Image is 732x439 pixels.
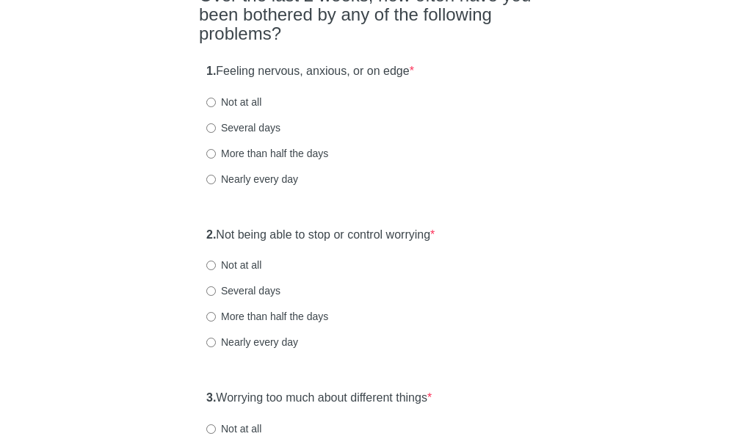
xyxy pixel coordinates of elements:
[206,338,216,347] input: Nearly every day
[206,258,261,272] label: Not at all
[206,335,298,349] label: Nearly every day
[206,146,328,161] label: More than half the days
[206,227,435,244] label: Not being able to stop or control worrying
[206,95,261,109] label: Not at all
[206,120,280,135] label: Several days
[206,283,280,298] label: Several days
[206,421,261,436] label: Not at all
[206,286,216,296] input: Several days
[206,261,216,270] input: Not at all
[206,228,216,241] strong: 2.
[206,391,216,404] strong: 3.
[206,312,216,322] input: More than half the days
[206,149,216,159] input: More than half the days
[206,172,298,186] label: Nearly every day
[206,63,414,80] label: Feeling nervous, anxious, or on edge
[206,98,216,107] input: Not at all
[206,424,216,434] input: Not at all
[206,309,328,324] label: More than half the days
[206,175,216,184] input: Nearly every day
[206,123,216,133] input: Several days
[206,65,216,77] strong: 1.
[206,390,432,407] label: Worrying too much about different things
